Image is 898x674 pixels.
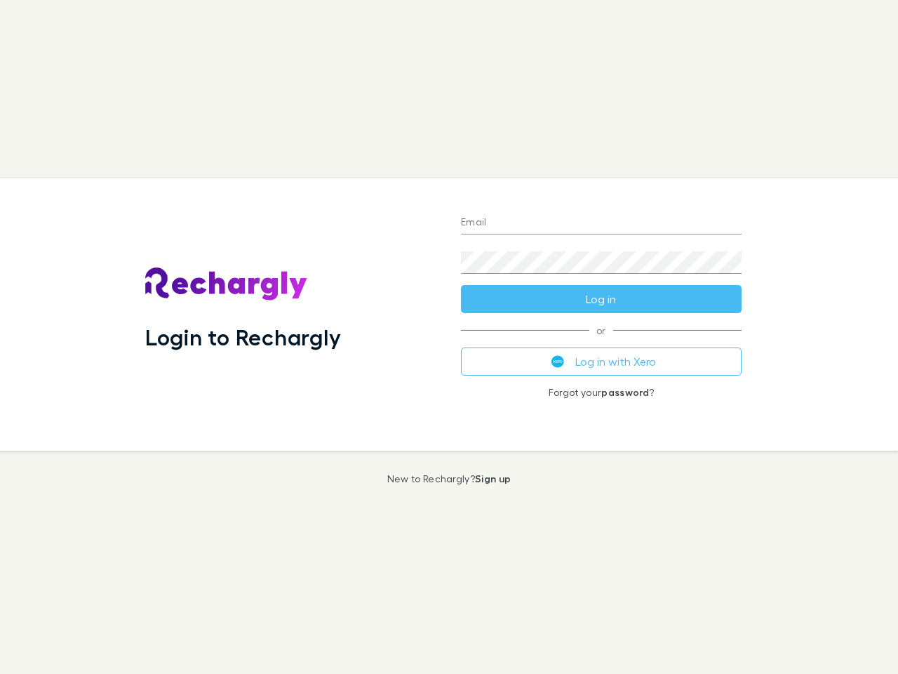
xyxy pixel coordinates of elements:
p: Forgot your ? [461,387,742,398]
img: Rechargly's Logo [145,267,308,301]
a: Sign up [475,473,511,484]
p: New to Rechargly? [387,473,511,484]
button: Log in with Xero [461,348,742,376]
img: Xero's logo [551,355,564,368]
a: password [601,386,649,398]
button: Log in [461,285,742,313]
span: or [461,330,742,331]
h1: Login to Rechargly [145,324,341,350]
